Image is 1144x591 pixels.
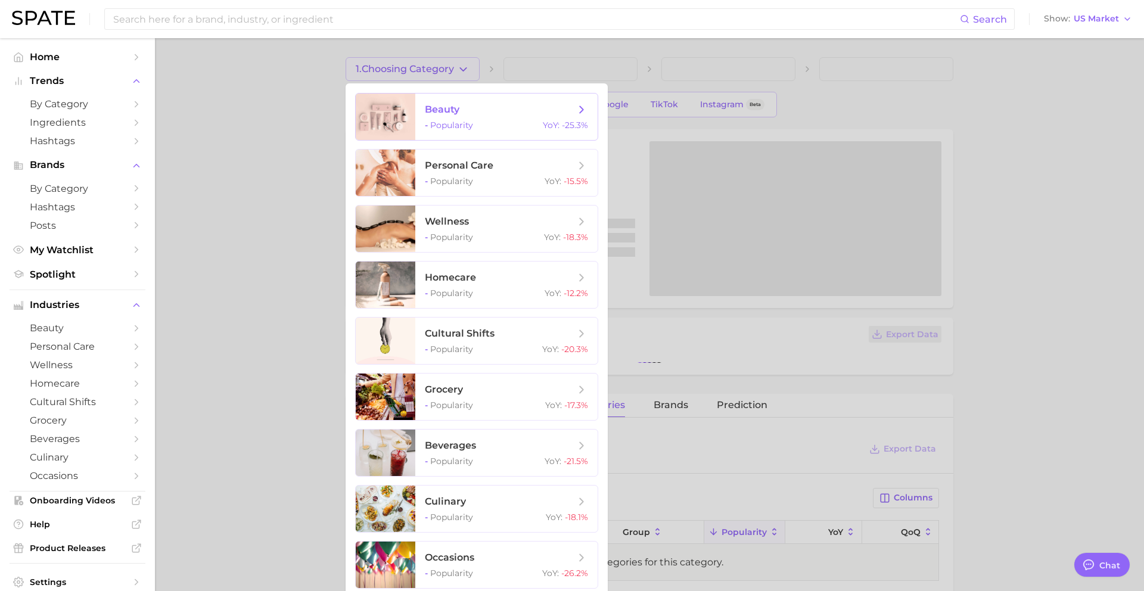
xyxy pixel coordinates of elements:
[425,344,428,354] span: -
[10,265,145,284] a: Spotlight
[545,456,561,466] span: YoY :
[545,176,561,186] span: YoY :
[425,176,428,186] span: -
[10,430,145,448] a: beverages
[10,72,145,90] button: Trends
[425,512,428,522] span: -
[30,135,125,147] span: Hashtags
[112,9,960,29] input: Search here for a brand, industry, or ingredient
[10,337,145,356] a: personal care
[545,288,561,298] span: YoY :
[1074,15,1119,22] span: US Market
[564,176,588,186] span: -15.5%
[425,440,476,451] span: beverages
[425,104,459,115] span: beauty
[30,577,125,587] span: Settings
[425,400,428,410] span: -
[10,411,145,430] a: grocery
[561,344,588,354] span: -20.3%
[546,512,562,522] span: YoY :
[425,216,469,227] span: wellness
[30,117,125,128] span: Ingredients
[425,120,428,130] span: -
[425,288,428,298] span: -
[30,244,125,256] span: My Watchlist
[10,132,145,150] a: Hashtags
[10,393,145,411] a: cultural shifts
[30,415,125,426] span: grocery
[30,396,125,408] span: cultural shifts
[10,296,145,314] button: Industries
[10,374,145,393] a: homecare
[425,496,466,507] span: culinary
[30,495,125,506] span: Onboarding Videos
[30,470,125,481] span: occasions
[425,272,476,283] span: homecare
[30,378,125,389] span: homecare
[430,120,473,130] span: Popularity
[10,95,145,113] a: by Category
[30,433,125,444] span: beverages
[564,400,588,410] span: -17.3%
[10,179,145,198] a: by Category
[10,515,145,533] a: Help
[545,400,562,410] span: YoY :
[10,492,145,509] a: Onboarding Videos
[10,539,145,557] a: Product Releases
[425,568,428,578] span: -
[30,519,125,530] span: Help
[430,232,473,242] span: Popularity
[30,452,125,463] span: culinary
[12,11,75,25] img: SPATE
[430,512,473,522] span: Popularity
[564,456,588,466] span: -21.5%
[542,344,559,354] span: YoY :
[30,269,125,280] span: Spotlight
[563,232,588,242] span: -18.3%
[30,183,125,194] span: by Category
[425,160,493,171] span: personal care
[430,344,473,354] span: Popularity
[430,568,473,578] span: Popularity
[544,232,561,242] span: YoY :
[542,568,559,578] span: YoY :
[10,356,145,374] a: wellness
[30,76,125,86] span: Trends
[425,456,428,466] span: -
[564,288,588,298] span: -12.2%
[1044,15,1070,22] span: Show
[10,448,145,466] a: culinary
[30,359,125,371] span: wellness
[10,573,145,591] a: Settings
[562,120,588,130] span: -25.3%
[430,400,473,410] span: Popularity
[10,216,145,235] a: Posts
[30,220,125,231] span: Posts
[10,241,145,259] a: My Watchlist
[1041,11,1135,27] button: ShowUS Market
[10,156,145,174] button: Brands
[30,160,125,170] span: Brands
[10,198,145,216] a: Hashtags
[30,543,125,553] span: Product Releases
[10,48,145,66] a: Home
[430,456,473,466] span: Popularity
[30,341,125,352] span: personal care
[425,384,463,395] span: grocery
[30,322,125,334] span: beauty
[425,232,428,242] span: -
[425,552,474,563] span: occasions
[10,319,145,337] a: beauty
[30,300,125,310] span: Industries
[30,51,125,63] span: Home
[430,288,473,298] span: Popularity
[543,120,559,130] span: YoY :
[561,568,588,578] span: -26.2%
[10,466,145,485] a: occasions
[425,328,495,339] span: cultural shifts
[973,14,1007,25] span: Search
[430,176,473,186] span: Popularity
[30,98,125,110] span: by Category
[30,201,125,213] span: Hashtags
[565,512,588,522] span: -18.1%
